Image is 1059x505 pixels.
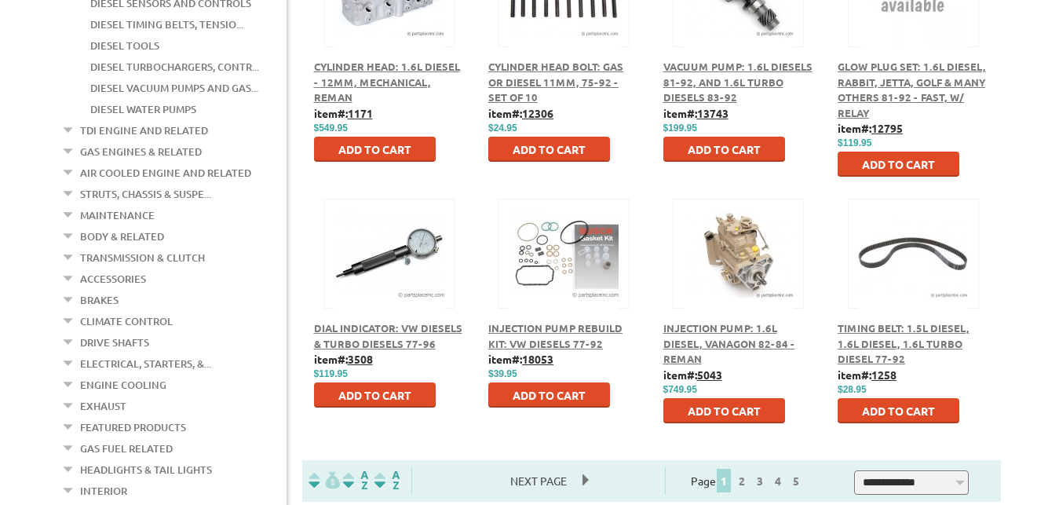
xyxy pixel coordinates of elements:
a: Gas Fuel Related [80,438,173,459]
b: item#: [488,106,553,120]
a: Brakes [80,290,119,310]
u: 1171 [348,106,373,120]
a: Diesel Vacuum Pumps and Gas... [90,78,258,98]
span: $119.95 [314,368,348,379]
a: Injection Pump Rebuild Kit: VW Diesels 77-92 [488,321,623,350]
button: Add to Cart [488,382,610,408]
b: item#: [663,368,722,382]
a: Cylinder Head Bolt: Gas or Diesel 11mm, 75-92 - Set Of 10 [488,60,623,104]
span: $749.95 [663,384,697,395]
a: Glow Plug Set: 1.6L Diesel, Rabbit, Jetta, Golf & Many Others 81-92 - Fast, w/ Relay [838,60,986,119]
a: 5 [789,474,803,488]
img: filterpricelow.svg [309,471,340,489]
a: Air Cooled Engine and Related [80,163,251,183]
button: Add to Cart [663,137,785,162]
span: Next Page [495,469,582,492]
span: $39.95 [488,368,517,379]
a: Diesel Timing Belts, Tensio... [90,14,243,35]
u: 3508 [348,352,373,366]
span: Add to Cart [862,404,935,418]
a: Vacuum Pump: 1.6L Diesels 81-92, and 1.6L Turbo Diesels 83-92 [663,60,813,104]
button: Add to Cart [314,137,436,162]
u: 18053 [522,352,553,366]
a: Transmission & Clutch [80,247,205,268]
a: Drive Shafts [80,332,149,353]
a: Featured Products [80,417,186,437]
a: Maintenance [80,205,155,225]
span: $199.95 [663,123,697,134]
a: Diesel Turbochargers, Contr... [90,57,259,77]
b: item#: [838,368,896,382]
button: Add to Cart [838,152,959,177]
a: Diesel Water Pumps [90,99,196,119]
a: Timing Belt: 1.5L Diesel, 1.6L Diesel, 1.6L Turbo Diesel 77-92 [838,321,970,365]
u: 13743 [697,106,729,120]
a: Climate Control [80,311,173,331]
span: Add to Cart [513,388,586,402]
button: Add to Cart [838,398,959,423]
span: Add to Cart [513,142,586,156]
b: item#: [663,106,729,120]
span: 1 [717,469,731,492]
button: Add to Cart [314,382,436,408]
a: Gas Engines & Related [80,141,202,162]
a: Body & Related [80,226,164,247]
b: item#: [314,352,373,366]
span: Add to Cart [338,388,411,402]
span: Add to Cart [688,404,761,418]
a: Electrical, Starters, &... [80,353,211,374]
a: Accessories [80,269,146,289]
span: $24.95 [488,123,517,134]
a: Cylinder Head: 1.6L Diesel - 12mm, Mechanical, Reman [314,60,460,104]
span: Add to Cart [862,157,935,171]
button: Add to Cart [488,137,610,162]
b: item#: [314,106,373,120]
button: Add to Cart [663,398,785,423]
b: item#: [838,121,903,135]
span: $119.95 [838,137,871,148]
a: Next Page [495,474,582,488]
a: Diesel Tools [90,35,159,56]
a: Struts, Chassis & Suspe... [80,184,211,204]
a: 3 [753,474,767,488]
a: 2 [735,474,749,488]
span: Add to Cart [338,142,411,156]
u: 12795 [871,121,903,135]
a: Interior [80,481,127,501]
img: Sort by Headline [340,471,371,489]
u: 1258 [871,368,896,382]
span: $549.95 [314,123,348,134]
span: Add to Cart [688,142,761,156]
a: Dial Indicator: VW Diesels & Turbo Diesels 77-96 [314,321,462,350]
u: 12306 [522,106,553,120]
a: Headlights & Tail Lights [80,459,212,480]
a: 4 [771,474,785,488]
a: Exhaust [80,396,126,416]
u: 5043 [697,368,722,382]
span: $28.95 [838,384,867,395]
img: Sort by Sales Rank [371,471,403,489]
b: item#: [488,352,553,366]
a: Engine Cooling [80,375,166,395]
a: Injection Pump: 1.6L Diesel, Vanagon 82-84 - Reman [663,321,795,365]
div: Page [665,467,829,495]
a: TDI Engine and Related [80,120,208,141]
